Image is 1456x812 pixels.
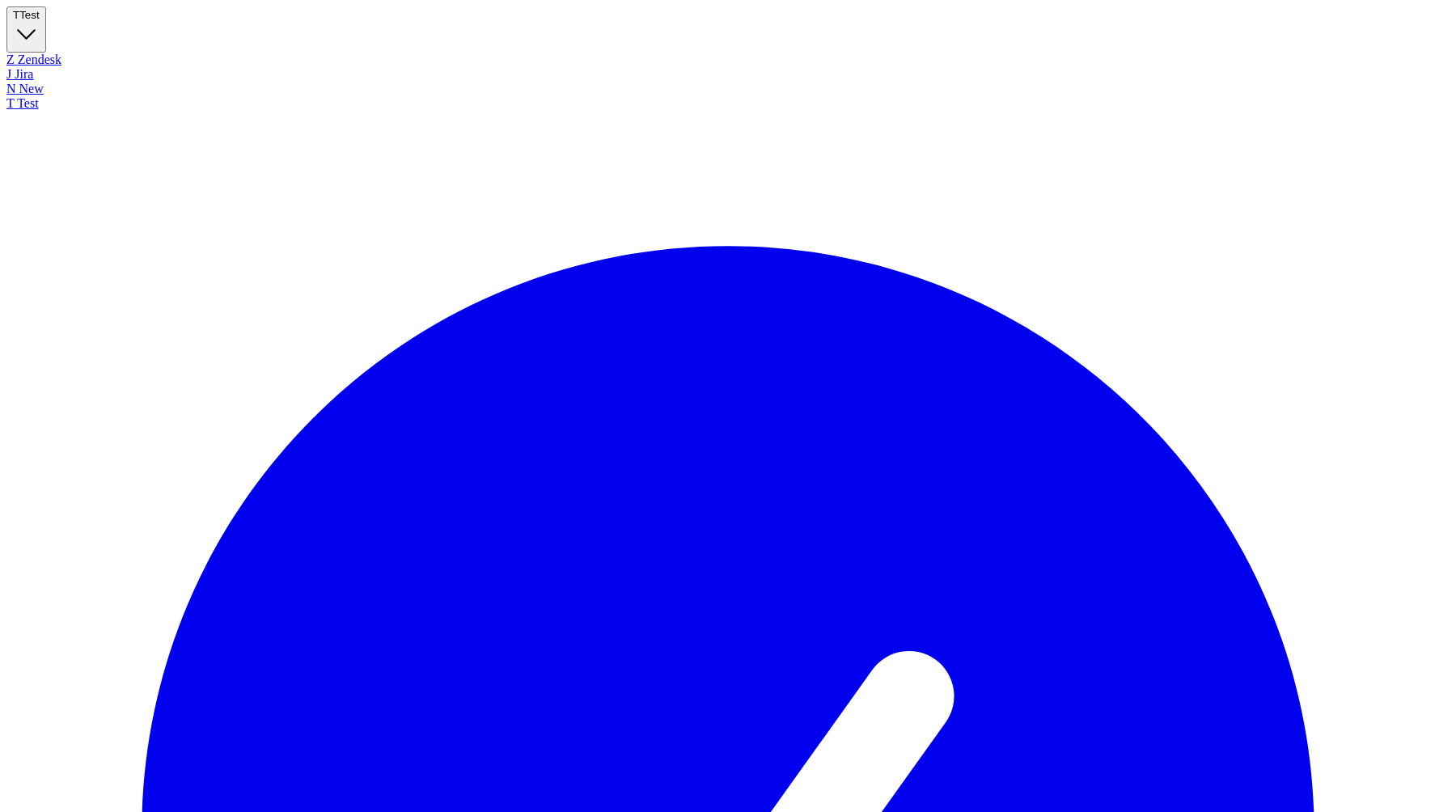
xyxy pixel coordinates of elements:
[6,67,1450,82] div: Jira
[6,96,1450,111] div: Test
[6,67,11,81] span: J
[6,53,1450,67] div: Zendesk
[6,6,46,53] button: TTest
[13,9,19,21] span: T
[6,82,16,95] span: N
[6,96,14,110] span: T
[6,82,1450,96] div: New
[19,9,39,21] span: Test
[6,53,15,66] span: Z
